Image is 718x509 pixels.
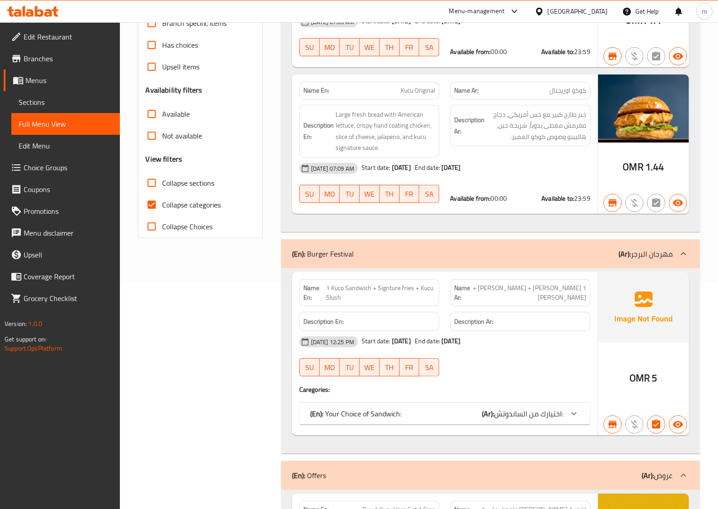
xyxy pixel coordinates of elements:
strong: Name En: [303,283,326,302]
button: SA [419,185,439,203]
button: TH [380,38,400,56]
button: SU [299,38,320,56]
b: (En): [292,247,305,261]
span: Upsell [24,249,113,260]
span: TU [343,41,356,54]
span: [DATE] 12:25 PM [307,338,358,346]
button: WE [360,358,380,376]
b: (En): [292,469,305,482]
span: Kucu Original [401,86,435,95]
span: SA [423,188,436,201]
button: Branch specific item [604,47,622,65]
span: MO [323,188,336,201]
div: (En): Your Choice of Sandwich:(Ar):اختيارك من الساندوتش: [299,403,590,425]
div: (En): Offers(Ar):عروض [281,461,700,490]
button: WE [360,185,380,203]
button: WE [360,38,380,56]
span: OMR [629,369,650,387]
div: [GEOGRAPHIC_DATA] [548,6,608,16]
span: Collapse categories [163,199,221,210]
button: Available [669,47,687,65]
span: Large fresh bread with American lettuce, crispy hand coating chicken, slice of cheese, jalapeno, ... [336,109,436,153]
strong: Description Ar: [454,316,493,327]
a: Edit Menu [11,135,120,157]
a: Menu disclaimer [4,222,120,244]
span: 23:59 [574,193,590,204]
span: Collapse Choices [163,221,213,232]
button: Has choices [647,415,665,434]
button: Purchased item [625,415,644,434]
span: TU [343,361,356,374]
span: Coupons [24,184,113,195]
span: SU [303,41,316,54]
b: (Ar): [642,469,654,482]
button: FR [400,185,420,203]
p: Offers [292,470,326,481]
span: 1.0.0 [28,318,42,330]
span: WE [363,188,376,201]
button: TH [380,358,400,376]
button: Branch specific item [604,415,622,434]
button: Branch specific item [604,194,622,212]
span: End date: [415,162,440,173]
span: TH [383,361,396,374]
a: Grocery Checklist [4,287,120,309]
span: Edit Menu [19,140,113,151]
span: Available [163,109,190,119]
a: Upsell [4,244,120,266]
span: MO [323,41,336,54]
span: FR [403,188,416,201]
strong: Description En: [303,120,334,142]
h3: View filters [146,154,183,164]
button: Purchased item [625,47,644,65]
span: كوكو اوريجنال [550,86,586,95]
span: Branch specific items [163,18,227,29]
strong: Description Ar: [454,114,485,137]
span: Start date: [361,162,391,173]
img: mmw_638088762771870610 [598,74,689,143]
button: FR [400,38,420,56]
span: Get support on: [5,333,46,345]
span: Not available [163,130,203,141]
button: SA [419,358,439,376]
button: TU [340,358,360,376]
b: (En): [310,407,323,420]
span: End date: [415,335,440,347]
button: MO [320,358,340,376]
b: (Ar): [482,407,494,420]
h3: Availability filters [146,85,203,95]
span: TU [343,188,356,201]
span: OMR [623,158,643,176]
span: MO [323,361,336,374]
button: Purchased item [625,194,644,212]
b: [DATE] [441,162,461,173]
img: Ae5nvW7+0k+MAAAAAElFTkSuQmCC [598,272,689,343]
button: SU [299,358,320,376]
span: FR [403,41,416,54]
span: SA [423,361,436,374]
div: Menu-management [449,6,505,17]
button: MO [320,185,340,203]
span: خبز طازج كبير مع خس أمريكي، دجاج مقرمش مغطى يدوياً، شريحة جبن، هالبينو وصوص كوكو المميز. [486,109,586,143]
span: 5 [652,369,658,387]
span: m [702,6,707,16]
p: Your Choice of Sandwich: [310,408,401,419]
span: TH [383,41,396,54]
span: Collapse sections [163,178,215,188]
button: TU [340,185,360,203]
button: Available [669,415,687,434]
span: 1 Kuco Sandwich + Signture fries + Kucu Slush [326,283,435,302]
span: Branches [24,53,113,64]
span: Full Menu View [19,119,113,129]
a: Branches [4,48,120,69]
span: SU [303,361,316,374]
a: Coupons [4,178,120,200]
strong: Available from: [450,193,490,204]
span: Has choices [163,40,198,50]
span: Grocery Checklist [24,293,113,304]
span: [DATE] 07:09 AM [307,164,358,173]
b: [DATE] [441,335,461,347]
a: Menus [4,69,120,91]
span: FR [403,361,416,374]
span: Sections [19,97,113,108]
